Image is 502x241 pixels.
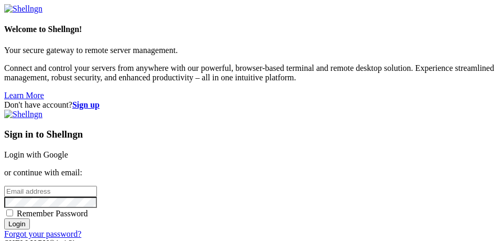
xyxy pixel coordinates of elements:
[4,150,68,159] a: Login with Google
[4,110,42,119] img: Shellngn
[4,64,498,82] p: Connect and control your servers from anywhere with our powerful, browser-based terminal and remo...
[4,100,498,110] div: Don't have account?
[4,229,81,238] a: Forgot your password?
[4,186,97,197] input: Email address
[4,25,498,34] h4: Welcome to Shellngn!
[4,168,498,177] p: or continue with email:
[6,209,13,216] input: Remember Password
[4,218,30,229] input: Login
[4,91,44,100] a: Learn More
[4,4,42,14] img: Shellngn
[17,209,88,218] span: Remember Password
[4,46,498,55] p: Your secure gateway to remote server management.
[72,100,100,109] a: Sign up
[4,129,498,140] h3: Sign in to Shellngn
